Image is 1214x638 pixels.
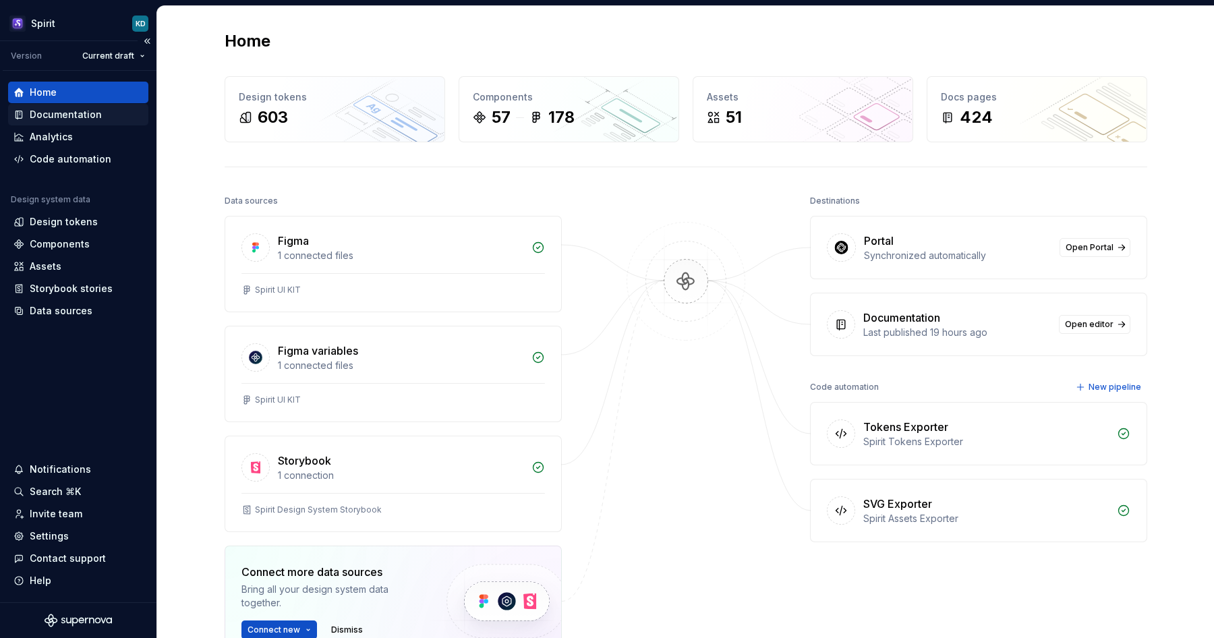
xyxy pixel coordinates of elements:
a: Documentation [8,104,148,125]
div: Destinations [810,192,860,210]
span: New pipeline [1089,382,1141,393]
button: Help [8,570,148,591]
a: Storybook1 connectionSpirit Design System Storybook [225,436,562,532]
div: Code automation [810,378,879,397]
div: 1 connected files [278,249,523,262]
div: 1 connection [278,469,523,482]
div: Design tokens [239,90,431,104]
div: Documentation [30,108,102,121]
a: Figma1 connected filesSpirit UI KIT [225,216,562,312]
a: Design tokens [8,211,148,233]
div: Figma [278,233,309,249]
div: Spirit Assets Exporter [863,512,1109,525]
a: Home [8,82,148,103]
div: Search ⌘K [30,485,81,498]
div: Storybook stories [30,282,113,295]
span: Current draft [82,51,134,61]
a: Analytics [8,126,148,148]
a: Invite team [8,503,148,525]
div: 51 [726,107,742,128]
a: Docs pages424 [927,76,1147,142]
button: SpiritKD [3,9,154,38]
a: Components57178 [459,76,679,142]
div: Contact support [30,552,106,565]
div: Help [30,574,51,587]
button: Notifications [8,459,148,480]
div: 178 [548,107,575,128]
div: Docs pages [941,90,1133,104]
a: Design tokens603 [225,76,445,142]
div: Documentation [863,310,940,326]
button: Collapse sidebar [138,32,156,51]
svg: Supernova Logo [45,614,112,627]
div: Settings [30,529,69,543]
button: Contact support [8,548,148,569]
button: Current draft [76,47,151,65]
div: Portal [864,233,894,249]
div: Components [473,90,665,104]
div: Storybook [278,453,331,469]
div: Spirit Design System Storybook [255,504,382,515]
div: Version [11,51,42,61]
div: 424 [960,107,993,128]
a: Assets51 [693,76,913,142]
span: Open Portal [1066,242,1114,253]
a: Figma variables1 connected filesSpirit UI KIT [225,326,562,422]
div: Bring all your design system data together. [241,583,424,610]
div: 603 [258,107,288,128]
h2: Home [225,30,270,52]
div: Synchronized automatically [864,249,1051,262]
a: Open Portal [1060,238,1130,257]
div: Assets [707,90,899,104]
div: Last published 19 hours ago [863,326,1051,339]
div: Figma variables [278,343,358,359]
img: 63932fde-23f0-455f-9474-7c6a8a4930cd.png [9,16,26,32]
div: Components [30,237,90,251]
div: Spirit UI KIT [255,285,301,295]
button: Search ⌘K [8,481,148,502]
a: Data sources [8,300,148,322]
div: Tokens Exporter [863,419,948,435]
div: Assets [30,260,61,273]
div: KD [136,18,146,29]
span: Open editor [1065,319,1114,330]
div: Spirit UI KIT [255,395,301,405]
div: Design system data [11,194,90,205]
span: Connect new [248,625,300,635]
div: Spirit Tokens Exporter [863,435,1109,448]
div: 57 [492,107,511,128]
div: 1 connected files [278,359,523,372]
div: Code automation [30,152,111,166]
span: Dismiss [331,625,363,635]
div: Data sources [225,192,278,210]
a: Settings [8,525,148,547]
div: Notifications [30,463,91,476]
a: Code automation [8,148,148,170]
div: Invite team [30,507,82,521]
div: Connect more data sources [241,564,424,580]
a: Storybook stories [8,278,148,299]
a: Assets [8,256,148,277]
div: SVG Exporter [863,496,932,512]
div: Spirit [31,17,55,30]
a: Open editor [1059,315,1130,334]
button: New pipeline [1072,378,1147,397]
div: Design tokens [30,215,98,229]
div: Home [30,86,57,99]
div: Analytics [30,130,73,144]
a: Components [8,233,148,255]
div: Data sources [30,304,92,318]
